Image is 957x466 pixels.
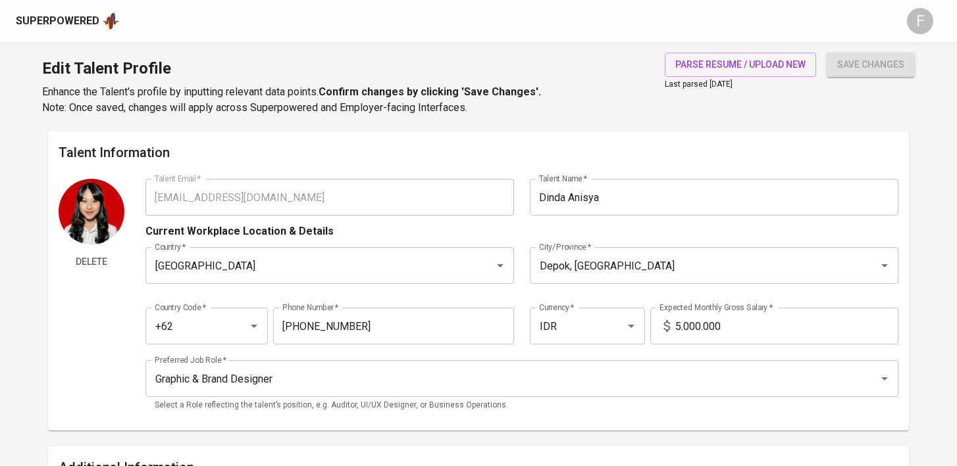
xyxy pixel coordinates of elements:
[16,11,120,31] a: Superpoweredapp logo
[827,53,915,77] button: save changes
[59,250,124,274] button: Delete
[42,53,541,84] h1: Edit Talent Profile
[622,317,640,335] button: Open
[155,399,890,412] p: Select a Role reflecting the talent’s position, e.g. Auditor, UI/UX Designer, or Business Operati...
[145,223,334,239] p: Current Workplace Location & Details
[907,8,933,34] div: F
[875,256,894,275] button: Open
[42,84,541,116] p: Enhance the Talent's profile by inputting relevant data points. Note: Once saved, changes will ap...
[491,256,509,275] button: Open
[665,53,816,77] button: parse resume / upload new
[665,80,733,89] span: Last parsed [DATE]
[245,317,263,335] button: Open
[64,254,119,270] span: Delete
[59,142,899,163] h6: Talent Information
[102,11,120,31] img: app logo
[16,14,99,29] div: Superpowered
[875,369,894,388] button: Open
[319,85,541,98] b: Confirm changes by clicking 'Save Changes'.
[59,179,124,245] img: Talent Profile Picture
[837,57,904,73] span: save changes
[675,57,806,73] span: parse resume / upload new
